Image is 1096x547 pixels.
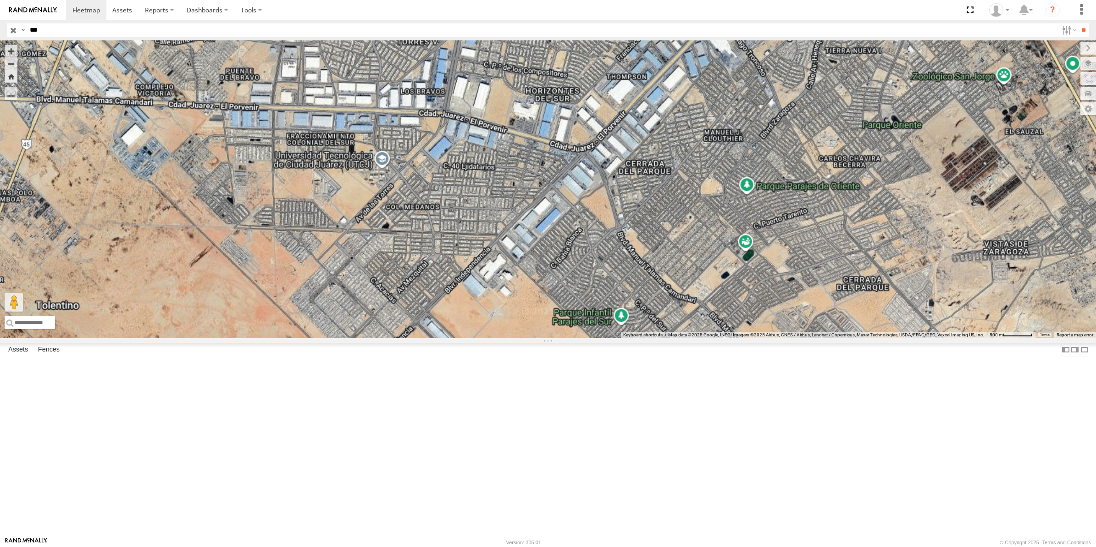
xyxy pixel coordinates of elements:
[4,343,33,356] label: Assets
[986,3,1013,17] div: Roberto Garcia
[1040,333,1050,337] a: Terms
[1058,23,1078,37] label: Search Filter Options
[987,332,1035,338] button: Map Scale: 500 m per 61 pixels
[9,7,57,13] img: rand-logo.svg
[5,45,17,57] button: Zoom in
[5,57,17,70] button: Zoom out
[1000,540,1091,545] div: © Copyright 2025 -
[1080,102,1096,115] label: Map Settings
[668,332,984,337] span: Map data ©2025 Google, INEGI Imagery ©2025 Airbus, CNES / Airbus, Landsat / Copernicus, Maxar Tec...
[1061,343,1070,356] label: Dock Summary Table to the Left
[990,332,1003,337] span: 500 m
[5,293,23,312] button: Drag Pegman onto the map to open Street View
[5,87,17,100] label: Measure
[1080,343,1089,356] label: Hide Summary Table
[623,332,663,338] button: Keyboard shortcuts
[1070,343,1079,356] label: Dock Summary Table to the Right
[506,540,541,545] div: Version: 305.01
[19,23,27,37] label: Search Query
[5,70,17,83] button: Zoom Home
[33,343,64,356] label: Fences
[1045,3,1060,17] i: ?
[1057,332,1093,337] a: Report a map error
[5,538,47,547] a: Visit our Website
[1042,540,1091,545] a: Terms and Conditions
